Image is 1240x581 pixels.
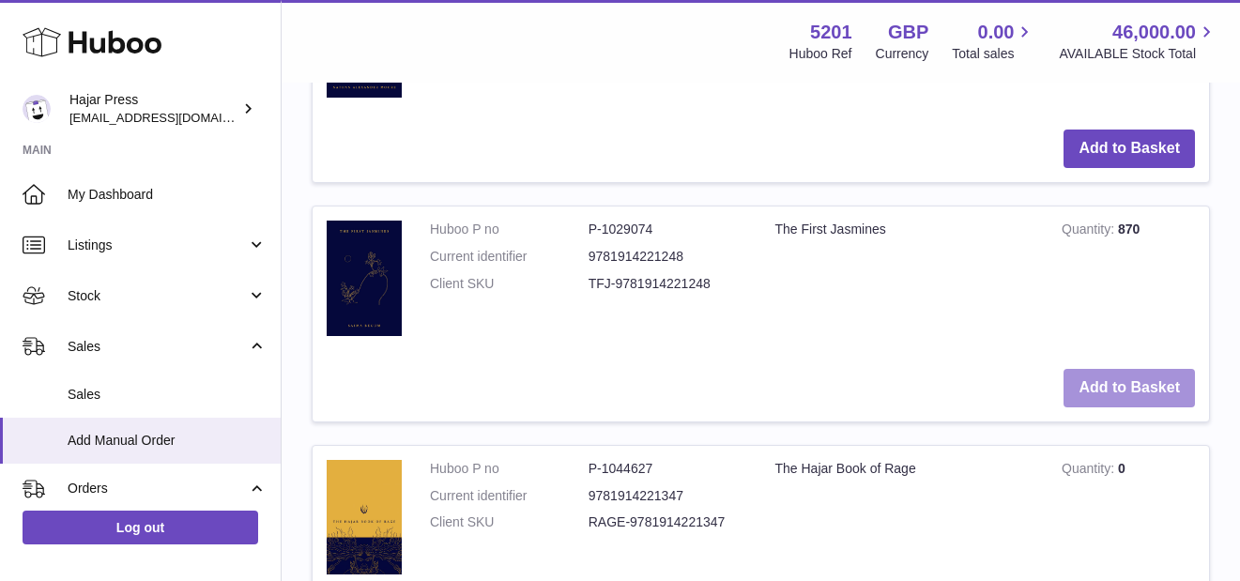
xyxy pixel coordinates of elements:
[888,20,928,45] strong: GBP
[68,237,247,254] span: Listings
[810,20,852,45] strong: 5201
[1112,20,1196,45] span: 46,000.00
[589,460,747,478] dd: P-1044627
[327,221,402,336] img: The First Jasmines
[1059,45,1217,63] span: AVAILABLE Stock Total
[589,221,747,238] dd: P-1029074
[952,20,1035,63] a: 0.00 Total sales
[68,386,267,404] span: Sales
[430,513,589,531] dt: Client SKU
[1059,20,1217,63] a: 46,000.00 AVAILABLE Stock Total
[589,513,747,531] dd: RAGE-9781914221347
[69,91,238,127] div: Hajar Press
[1064,369,1195,407] button: Add to Basket
[430,275,589,293] dt: Client SKU
[68,287,247,305] span: Stock
[1062,222,1118,241] strong: Quantity
[430,487,589,505] dt: Current identifier
[761,206,1049,355] td: The First Jasmines
[789,45,852,63] div: Huboo Ref
[952,45,1035,63] span: Total sales
[1048,206,1209,355] td: 870
[430,248,589,266] dt: Current identifier
[68,338,247,356] span: Sales
[23,511,258,544] a: Log out
[589,275,747,293] dd: TFJ-9781914221248
[23,95,51,123] img: editorial@hajarpress.com
[589,248,747,266] dd: 9781914221248
[68,480,247,497] span: Orders
[1062,461,1118,481] strong: Quantity
[68,186,267,204] span: My Dashboard
[1064,130,1195,168] button: Add to Basket
[69,110,276,125] span: [EMAIL_ADDRESS][DOMAIN_NAME]
[327,460,402,575] img: The Hajar Book of Rage
[68,432,267,450] span: Add Manual Order
[589,487,747,505] dd: 9781914221347
[876,45,929,63] div: Currency
[430,221,589,238] dt: Huboo P no
[978,20,1015,45] span: 0.00
[430,460,589,478] dt: Huboo P no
